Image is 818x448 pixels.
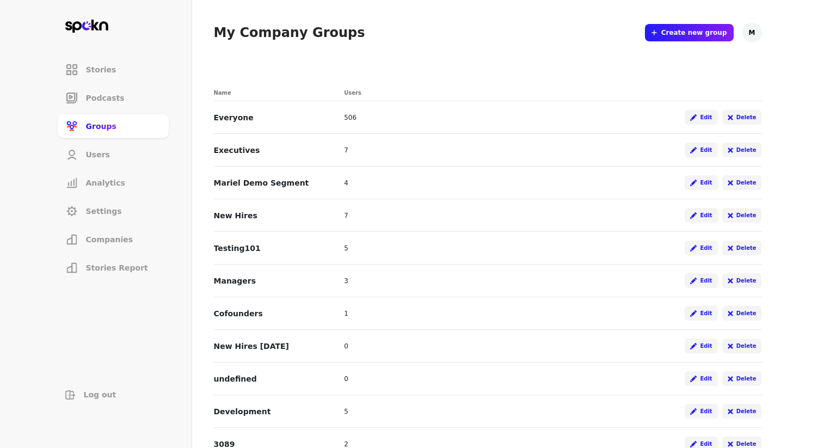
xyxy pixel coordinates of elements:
button: Edit [685,404,717,419]
span: 506 [344,114,356,121]
a: Development5 [214,406,397,417]
button: Delete [722,339,762,353]
button: Edit [685,273,717,288]
span: undefined [214,373,257,384]
button: Delete [722,143,762,157]
a: Mariel Demo Segment4 [214,177,397,188]
h1: My Company Groups [214,24,365,41]
button: Delete [722,306,762,321]
button: Edit [685,339,717,353]
a: Companies [57,226,170,253]
a: Stories Report [57,255,170,281]
span: Mariel Demo Segment [214,177,309,188]
span: Edit [700,113,712,121]
button: Edit [685,371,717,386]
li: Name [214,89,345,97]
a: Settings [57,198,170,224]
button: Edit [685,143,717,157]
a: Analytics [57,170,170,196]
span: 0 [344,375,348,383]
span: Delete [736,244,757,252]
span: Development [214,406,271,417]
span: 4 [344,179,348,187]
span: Delete [736,211,757,219]
span: 2 [344,440,348,448]
button: Edit [685,175,717,190]
span: Edit [700,179,712,187]
span: Edit [700,440,712,448]
button: Edit [685,208,717,223]
li: Users [344,89,396,97]
span: Companies [86,234,133,245]
span: Delete [736,375,757,383]
span: Podcasts [86,93,125,103]
span: Edit [700,244,712,252]
span: Settings [86,206,122,217]
span: Groups [86,121,116,132]
a: undefined0 [214,373,397,384]
span: Everyone [214,112,254,123]
button: Log out [57,385,170,404]
span: 5 [344,408,348,415]
span: Analytics [86,177,125,188]
span: Stories [86,64,116,75]
span: Users [86,149,110,160]
span: 3 [344,277,348,285]
a: Cofounders1 [214,308,397,319]
span: Delete [736,407,757,415]
button: Edit [685,110,717,125]
span: Edit [700,375,712,383]
span: M [749,28,755,37]
a: Stories [57,57,170,83]
span: Stories Report [86,262,148,273]
span: Log out [84,389,116,400]
button: Delete [722,273,762,288]
button: Delete [722,110,762,125]
button: Create new group [645,24,734,41]
span: Delete [736,342,757,350]
span: New Hires [DATE] [214,341,289,352]
a: Testing1015 [214,243,397,254]
span: Edit [700,277,712,285]
button: Delete [722,208,762,223]
span: Edit [700,146,712,154]
span: Delete [736,113,757,121]
span: 1 [344,310,348,317]
span: 7 [344,212,348,219]
span: Delete [736,146,757,154]
span: Edit [700,211,712,219]
span: Edit [700,309,712,317]
a: Podcasts [57,85,170,111]
span: Delete [736,277,757,285]
span: Delete [736,179,757,187]
a: New Hires [DATE]0 [214,341,397,352]
button: Delete [722,371,762,386]
span: Testing101 [214,243,261,254]
button: Delete [722,175,762,190]
a: Managers3 [214,275,397,286]
span: Create new group [661,28,727,37]
button: Edit [685,306,717,321]
span: Executives [214,145,260,156]
span: Cofounders [214,308,263,319]
span: 5 [344,244,348,252]
button: Edit [685,241,717,255]
span: 7 [344,146,348,154]
a: Groups [57,113,170,139]
span: Delete [736,309,757,317]
span: Edit [700,342,712,350]
button: Delete [722,404,762,419]
a: Everyone506 [214,112,397,123]
span: Managers [214,275,256,286]
span: Delete [736,440,757,448]
span: New Hires [214,210,257,221]
button: M [742,23,762,42]
span: 0 [344,342,348,350]
a: Executives7 [214,145,397,156]
span: Edit [700,407,712,415]
a: New Hires7 [214,210,397,221]
a: Users [57,142,170,168]
button: Delete [722,241,762,255]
